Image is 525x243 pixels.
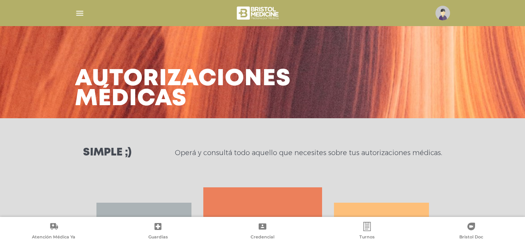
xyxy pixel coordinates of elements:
span: Guardias [148,234,168,241]
img: bristol-medicine-blanco.png [236,4,281,22]
img: Cober_menu-lines-white.svg [75,8,85,18]
h3: Simple ;) [83,147,131,158]
span: Atención Médica Ya [32,234,75,241]
p: Operá y consultá todo aquello que necesites sobre tus autorizaciones médicas. [175,148,442,157]
img: profile-placeholder.svg [435,6,450,20]
span: Turnos [359,234,375,241]
a: Bristol Doc [419,222,523,241]
a: Guardias [106,222,211,241]
a: Turnos [315,222,419,241]
h3: Autorizaciones médicas [75,69,291,109]
span: Credencial [251,234,274,241]
span: Bristol Doc [459,234,483,241]
a: Atención Médica Ya [2,222,106,241]
a: Credencial [210,222,315,241]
